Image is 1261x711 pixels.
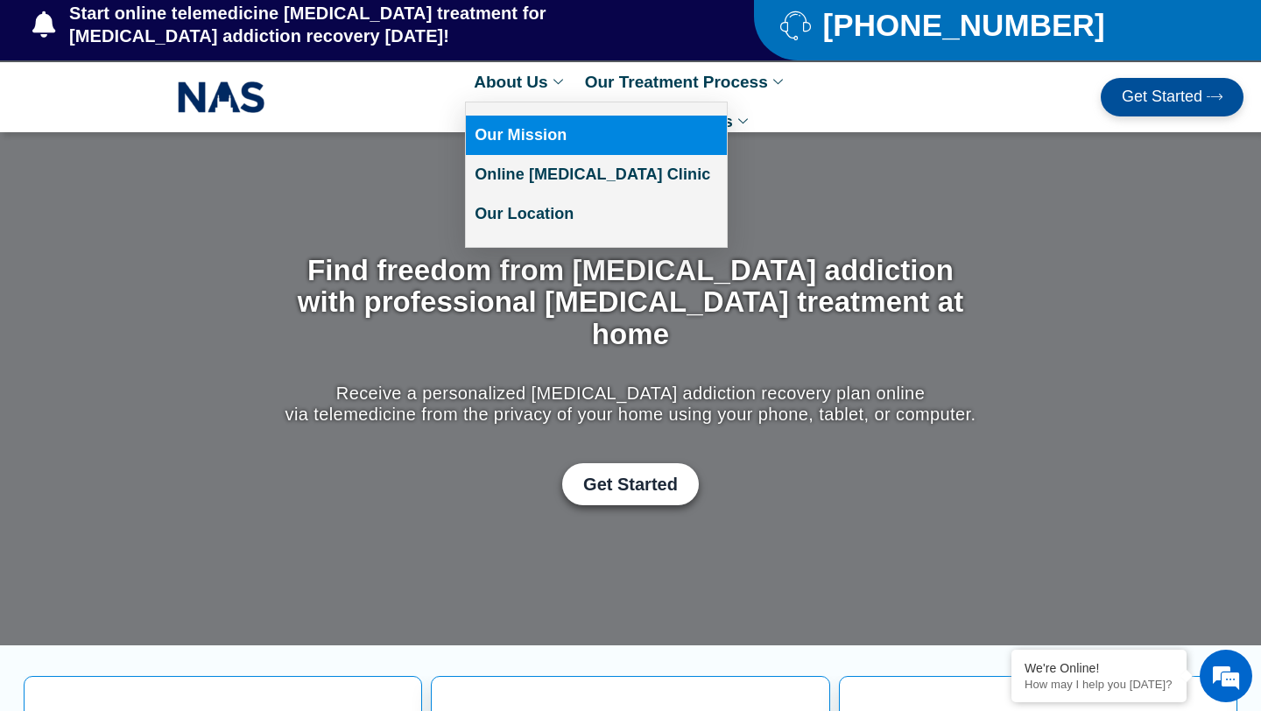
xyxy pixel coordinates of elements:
[281,255,981,350] h1: Find freedom from [MEDICAL_DATA] addiction with professional [MEDICAL_DATA] treatment at home
[562,463,699,505] a: Get Started
[818,14,1104,36] span: [PHONE_NUMBER]
[465,62,575,102] a: About Us
[576,62,796,102] a: Our Treatment Process
[32,2,684,47] a: Start online telemedicine [MEDICAL_DATA] treatment for [MEDICAL_DATA] addiction recovery [DATE]!
[1025,661,1173,675] div: We're Online!
[281,383,981,425] p: Receive a personalized [MEDICAL_DATA] addiction recovery plan online via telemedicine from the pr...
[1025,678,1173,691] p: How may I help you today?
[780,10,1203,40] a: [PHONE_NUMBER]
[1122,88,1202,106] span: Get Started
[583,474,678,495] span: Get Started
[1101,78,1243,116] a: Get Started
[466,155,727,194] a: Online [MEDICAL_DATA] Clinic
[466,116,727,155] a: Our Mission
[178,77,265,117] img: NAS_email_signature-removebg-preview.png
[466,194,727,234] a: Our Location
[65,2,684,47] span: Start online telemedicine [MEDICAL_DATA] treatment for [MEDICAL_DATA] addiction recovery [DATE]!
[281,463,981,505] div: Get Started with Suboxone Treatment by filling-out this new patient packet form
